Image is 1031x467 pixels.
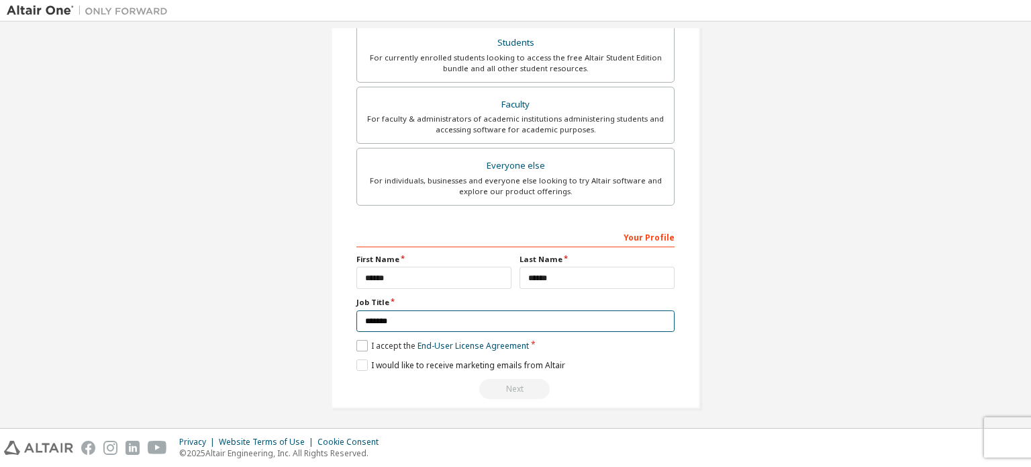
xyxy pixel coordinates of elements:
img: youtube.svg [148,441,167,455]
div: Your Profile [356,226,675,247]
div: Faculty [365,95,666,114]
img: linkedin.svg [126,441,140,455]
div: For currently enrolled students looking to access the free Altair Student Edition bundle and all ... [365,52,666,74]
label: Job Title [356,297,675,308]
label: First Name [356,254,511,265]
div: Cookie Consent [317,437,387,448]
label: Last Name [520,254,675,265]
img: Altair One [7,4,175,17]
div: Website Terms of Use [219,437,317,448]
a: End-User License Agreement [418,340,529,351]
img: altair_logo.svg [4,441,73,455]
div: For faculty & administrators of academic institutions administering students and accessing softwa... [365,114,666,135]
div: For individuals, businesses and everyone else looking to try Altair software and explore our prod... [365,175,666,197]
div: Privacy [179,437,219,448]
div: Read and acccept EULA to continue [356,379,675,399]
label: I would like to receive marketing emails from Altair [356,359,565,371]
div: Everyone else [365,157,666,175]
label: I accept the [356,340,529,351]
p: © 2025 Altair Engineering, Inc. All Rights Reserved. [179,448,387,459]
div: Students [365,34,666,52]
img: instagram.svg [103,441,117,455]
img: facebook.svg [81,441,95,455]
